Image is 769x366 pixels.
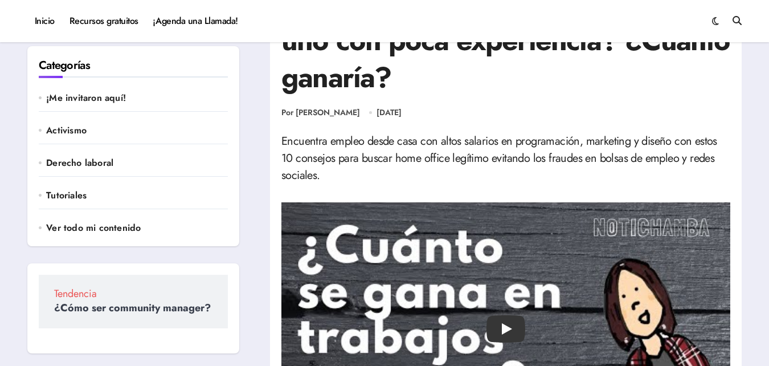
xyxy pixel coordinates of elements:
[46,222,228,234] a: Ver todo mi contenido
[62,6,146,36] a: Recursos gratuitos
[377,107,402,118] time: [DATE]
[46,124,228,137] a: Activismo
[281,133,730,184] p: Encuentra empleo desde casa con altos salarios en programación, marketing y diseño con estos 10 c...
[46,157,228,169] a: Derecho laboral
[54,288,212,299] span: Tendencia
[39,58,228,74] h2: Categorías
[46,92,228,104] a: ¡Me invitaron aquí!
[281,107,360,119] a: Por [PERSON_NAME]
[54,300,211,315] a: ¿Cómo ser community manager?
[46,189,228,202] a: Tutoriales
[146,6,246,36] a: ¡Agenda una Llamada!
[377,107,402,119] a: [DATE]
[27,6,62,36] a: Inicio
